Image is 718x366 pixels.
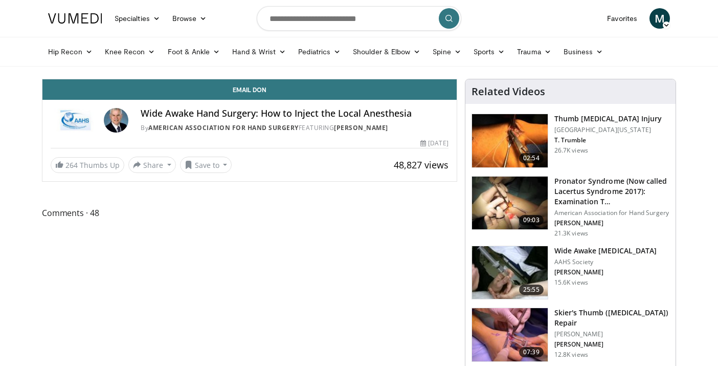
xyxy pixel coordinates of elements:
img: ecc38c0f-1cd8-4861-b44a-401a34bcfb2f.150x105_q85_crop-smart_upscale.jpg [472,177,548,230]
div: [DATE] [420,139,448,148]
a: Foot & Ankle [162,41,227,62]
a: 25:55 Wide Awake [MEDICAL_DATA] AAHS Society [PERSON_NAME] 15.6K views [472,246,669,300]
span: 264 [65,160,78,170]
a: Shoulder & Elbow [347,41,427,62]
span: 07:39 [519,347,544,357]
p: 12.8K views [554,351,588,359]
a: 07:39 Skier's Thumb ([MEDICAL_DATA]) Repair [PERSON_NAME] [PERSON_NAME] 12.8K views [472,308,669,362]
p: [PERSON_NAME] [554,268,657,276]
a: 02:54 Thumb [MEDICAL_DATA] Injury [GEOGRAPHIC_DATA][US_STATE] T. Trumble 26.7K views [472,114,669,168]
span: 48,827 views [394,159,448,171]
span: 09:03 [519,215,544,225]
p: American Association for Hand Surgery [554,209,669,217]
div: By FEATURING [141,123,448,133]
button: Save to [180,157,232,173]
button: Share [128,157,176,173]
p: [PERSON_NAME] [554,330,669,338]
a: Pediatrics [292,41,347,62]
p: 15.6K views [554,278,588,287]
span: Comments 48 [42,206,457,220]
a: Specialties [108,8,166,29]
a: 09:03 Pronator Syndrome (Now called Lacertus Syndrome 2017): Examination T… American Association ... [472,176,669,238]
a: Hip Recon [42,41,99,62]
h4: Wide Awake Hand Surgery: How to Inject the Local Anesthesia [141,108,448,119]
span: 02:54 [519,153,544,163]
a: Sports [467,41,511,62]
a: American Association for Hand Surgery [148,123,299,132]
img: cf79e27c-792e-4c6a-b4db-18d0e20cfc31.150x105_q85_crop-smart_upscale.jpg [472,308,548,361]
input: Search topics, interventions [257,6,461,31]
a: Knee Recon [99,41,162,62]
h3: Wide Awake [MEDICAL_DATA] [554,246,657,256]
span: 25:55 [519,285,544,295]
p: AAHS Society [554,258,657,266]
p: T. Trumble [554,136,662,144]
p: [PERSON_NAME] [554,219,669,227]
h3: Thumb [MEDICAL_DATA] Injury [554,114,662,124]
a: Hand & Wrist [226,41,292,62]
p: [GEOGRAPHIC_DATA][US_STATE] [554,126,662,134]
a: 264 Thumbs Up [51,157,124,173]
a: Favorites [601,8,643,29]
p: [PERSON_NAME] [554,340,669,349]
img: Avatar [104,108,128,133]
a: M [649,8,670,29]
a: Trauma [511,41,557,62]
p: 26.7K views [554,146,588,155]
h3: Pronator Syndrome (Now called Lacertus Syndrome 2017): Examination T… [554,176,669,207]
a: Spine [427,41,467,62]
a: [PERSON_NAME] [334,123,388,132]
a: Email Don [42,79,457,100]
img: wide_awake_carpal_tunnel_100008556_2.jpg.150x105_q85_crop-smart_upscale.jpg [472,246,548,299]
p: 21.3K views [554,229,588,238]
a: Business [557,41,610,62]
a: Browse [166,8,213,29]
img: VuMedi Logo [48,13,102,24]
img: Trumble_-_thumb_ucl_3.png.150x105_q85_crop-smart_upscale.jpg [472,114,548,167]
h3: Skier's Thumb ([MEDICAL_DATA]) Repair [554,308,669,328]
img: American Association for Hand Surgery [51,108,100,133]
h4: Related Videos [472,85,545,98]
